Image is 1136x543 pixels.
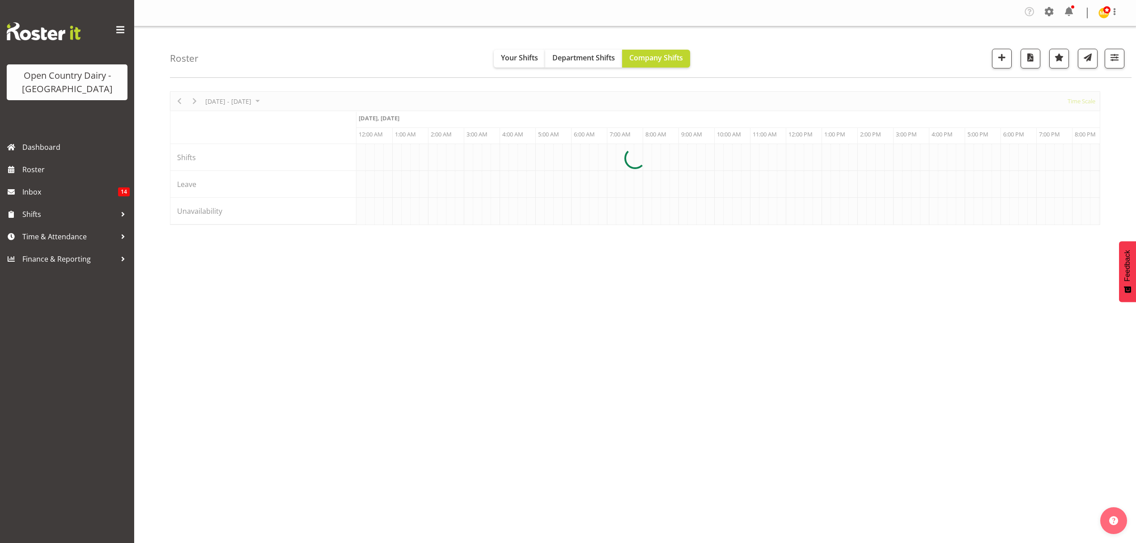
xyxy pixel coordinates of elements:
[22,230,116,243] span: Time & Attendance
[1098,8,1109,18] img: milk-reception-awarua7542.jpg
[118,187,130,196] span: 14
[1123,250,1132,281] span: Feedback
[1109,516,1118,525] img: help-xxl-2.png
[992,49,1012,68] button: Add a new shift
[22,185,118,199] span: Inbox
[1049,49,1069,68] button: Highlight an important date within the roster.
[501,53,538,63] span: Your Shifts
[22,208,116,221] span: Shifts
[494,50,545,68] button: Your Shifts
[7,22,81,40] img: Rosterit website logo
[622,50,690,68] button: Company Shifts
[22,252,116,266] span: Finance & Reporting
[22,140,130,154] span: Dashboard
[1021,49,1040,68] button: Download a PDF of the roster according to the set date range.
[1078,49,1098,68] button: Send a list of all shifts for the selected filtered period to all rostered employees.
[16,69,119,96] div: Open Country Dairy - [GEOGRAPHIC_DATA]
[1119,241,1136,302] button: Feedback - Show survey
[1105,49,1124,68] button: Filter Shifts
[170,53,199,64] h4: Roster
[552,53,615,63] span: Department Shifts
[629,53,683,63] span: Company Shifts
[22,163,130,176] span: Roster
[545,50,622,68] button: Department Shifts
